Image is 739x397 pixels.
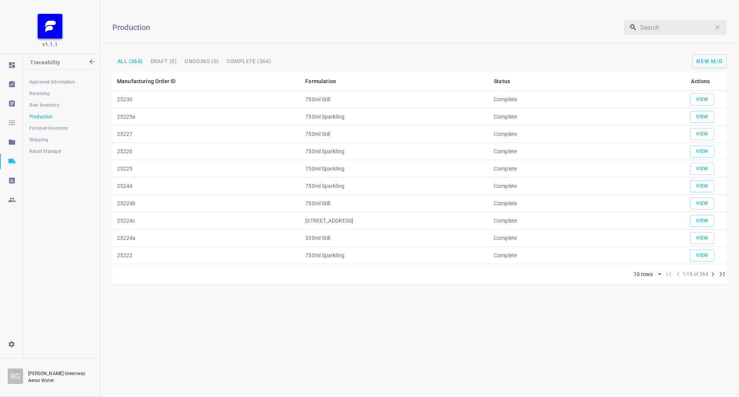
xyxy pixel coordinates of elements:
div: Status [494,77,510,86]
span: Next Page [708,270,717,279]
a: Production [23,109,99,124]
td: 750ml Still [301,126,489,143]
td: 25225 [112,160,301,178]
img: FB_Logo_Reversed_RGB_Icon.895fbf61.png [38,14,62,39]
a: Approved Information [23,74,99,90]
button: add [690,198,714,209]
span: First Page [664,270,674,279]
button: add [692,54,727,68]
button: Complete (364) [224,56,274,66]
div: R G [8,369,23,384]
td: 25222 [112,247,301,264]
td: 25225a [112,108,301,126]
td: Complete [489,143,674,160]
svg: Search [629,23,637,31]
span: View [694,216,711,225]
button: add [690,215,714,227]
button: add [690,111,714,123]
td: [STREET_ADDRESS] [301,212,489,229]
td: 750ml Still [301,91,489,108]
button: add [690,250,714,261]
span: Previous Page [674,270,683,279]
span: Shipping [29,136,93,144]
td: 25224c [112,212,301,229]
span: Complete (364) [227,59,271,64]
span: Recall Manager [29,147,93,155]
span: View [694,182,711,191]
span: Manufacturing Order ID [117,77,186,86]
button: add [690,180,714,192]
input: Search [640,20,711,35]
button: add [690,128,714,140]
td: 25230 [112,91,301,108]
div: 10 rows [632,271,655,278]
span: Approved Information [29,78,93,86]
span: Finished Inventory [29,124,93,132]
td: 330ml Still [301,229,489,247]
span: Status [494,77,520,86]
button: DRAFT (0) [147,56,180,66]
p: Aeras Water [28,377,90,384]
span: New M/O [696,58,723,64]
button: add [690,146,714,157]
button: add [690,94,714,106]
span: View [694,112,711,121]
p: Traceability [30,54,87,73]
span: Raw Inventory [29,101,93,109]
button: add [690,232,714,244]
td: 750ml Sparkling [301,160,489,178]
td: 750ml Sparkling [301,247,489,264]
span: Production [29,113,93,121]
td: 25227 [112,126,301,143]
td: Complete [489,229,674,247]
td: Complete [489,126,674,143]
span: Receiving [29,90,93,97]
span: Last Page [717,270,727,279]
button: add [690,163,714,175]
p: [PERSON_NAME] Greenway [28,370,92,377]
span: View [694,95,711,104]
span: DRAFT (0) [150,59,177,64]
div: 10 rows [629,269,664,280]
td: 750ml Sparkling [301,143,489,160]
span: View [694,234,711,243]
td: Complete [489,178,674,195]
a: Finished Inventory [23,121,99,136]
div: Manufacturing Order ID [117,77,176,86]
span: View [694,199,711,208]
h6: Production [112,21,514,34]
span: All (364) [117,59,143,64]
td: 25224b [112,195,301,212]
td: Complete [489,91,674,108]
a: Receiving [23,86,99,101]
td: Complete [489,108,674,126]
td: 25244 [112,178,301,195]
span: View [694,164,711,173]
span: v1.1.1 [42,40,58,48]
a: Raw Inventory [23,97,99,113]
span: Ongoing (0) [184,59,219,64]
span: 1-10 of 364 [683,271,708,278]
td: Complete [489,195,674,212]
button: Ongoing (0) [181,56,222,66]
td: 750ml Sparkling [301,108,489,126]
td: 750ml Sparkling [301,178,489,195]
span: Formulation [305,77,346,86]
td: Complete [489,212,674,229]
a: Recall Manager [23,144,99,159]
td: 25224a [112,229,301,247]
span: View [694,251,711,260]
td: 25226 [112,143,301,160]
button: All (364) [114,56,146,66]
span: View [694,130,711,139]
